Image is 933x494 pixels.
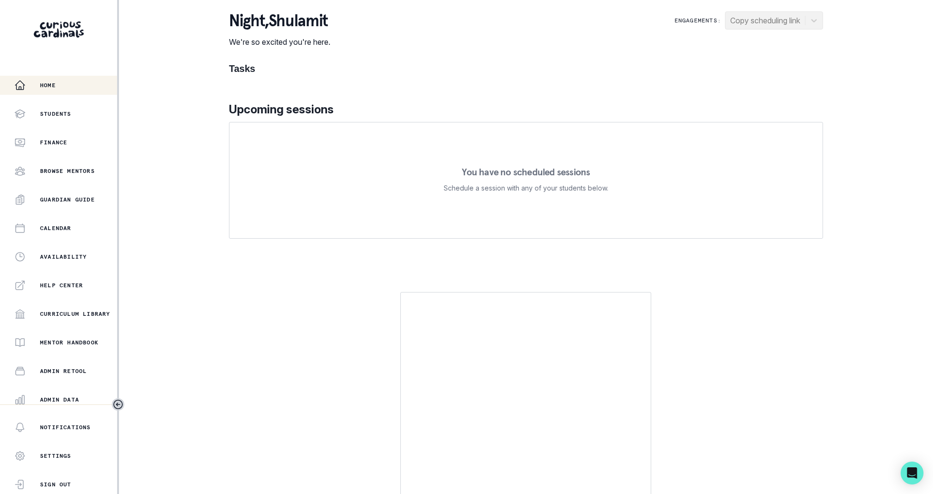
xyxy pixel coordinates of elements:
[40,423,91,431] p: Notifications
[229,11,330,30] p: night , Shulamit
[901,462,923,484] div: Open Intercom Messenger
[34,21,84,38] img: Curious Cardinals Logo
[40,167,95,175] p: Browse Mentors
[40,310,110,318] p: Curriculum Library
[40,139,67,146] p: Finance
[40,196,95,203] p: Guardian Guide
[40,481,71,488] p: Sign Out
[40,253,87,261] p: Availability
[40,452,71,460] p: Settings
[40,81,56,89] p: Home
[40,224,71,232] p: Calendar
[229,36,330,48] p: We're so excited you're here.
[229,101,823,118] p: Upcoming sessions
[112,398,124,411] button: Toggle sidebar
[675,17,721,24] p: Engagements:
[40,282,83,289] p: Help Center
[40,110,71,118] p: Students
[229,63,823,74] h1: Tasks
[40,396,79,403] p: Admin Data
[40,367,87,375] p: Admin Retool
[444,182,608,194] p: Schedule a session with any of your students below.
[40,339,99,346] p: Mentor Handbook
[462,167,590,177] p: You have no scheduled sessions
